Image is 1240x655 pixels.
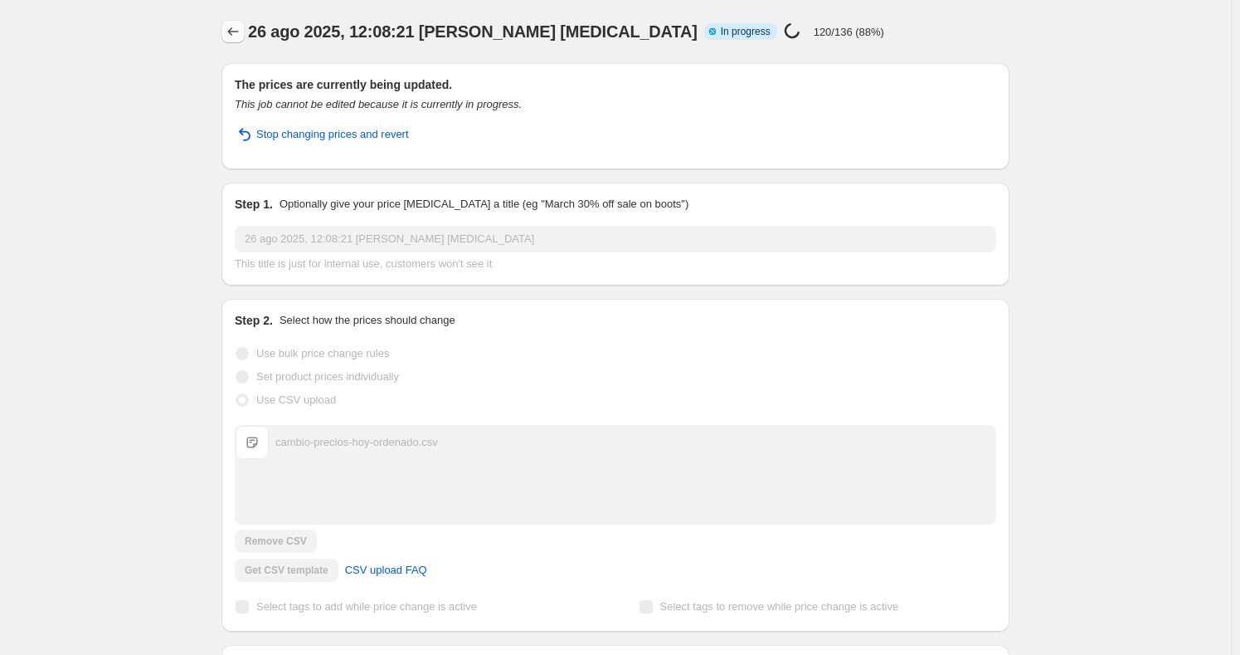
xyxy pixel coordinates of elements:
[280,312,455,329] p: Select how the prices should change
[256,370,399,383] span: Set product prices individually
[256,393,336,406] span: Use CSV upload
[345,562,427,579] span: CSV upload FAQ
[221,20,245,43] button: Price change jobs
[256,347,389,359] span: Use bulk price change rules
[660,600,899,613] span: Select tags to remove while price change is active
[225,121,419,148] button: Stop changing prices and revert
[235,226,996,252] input: 30% off holiday sale
[235,312,273,329] h2: Step 2.
[335,557,437,584] a: CSV upload FAQ
[235,76,996,93] h2: The prices are currently being updated.
[248,22,698,41] span: 26 ago 2025, 12:08:21 [PERSON_NAME] [MEDICAL_DATA]
[721,25,771,38] span: In progress
[235,196,273,213] h2: Step 1.
[235,257,492,270] span: This title is just for internal use, customers won't see it
[256,600,477,613] span: Select tags to add while price change is active
[235,98,522,110] i: This job cannot be edited because it is currently in progress.
[280,196,688,213] p: Optionally give your price [MEDICAL_DATA] a title (eg "March 30% off sale on boots")
[256,126,409,143] span: Stop changing prices and revert
[275,434,438,451] div: cambio-precios-hoy-ordenado.csv
[814,26,884,38] p: 120/136 (88%)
